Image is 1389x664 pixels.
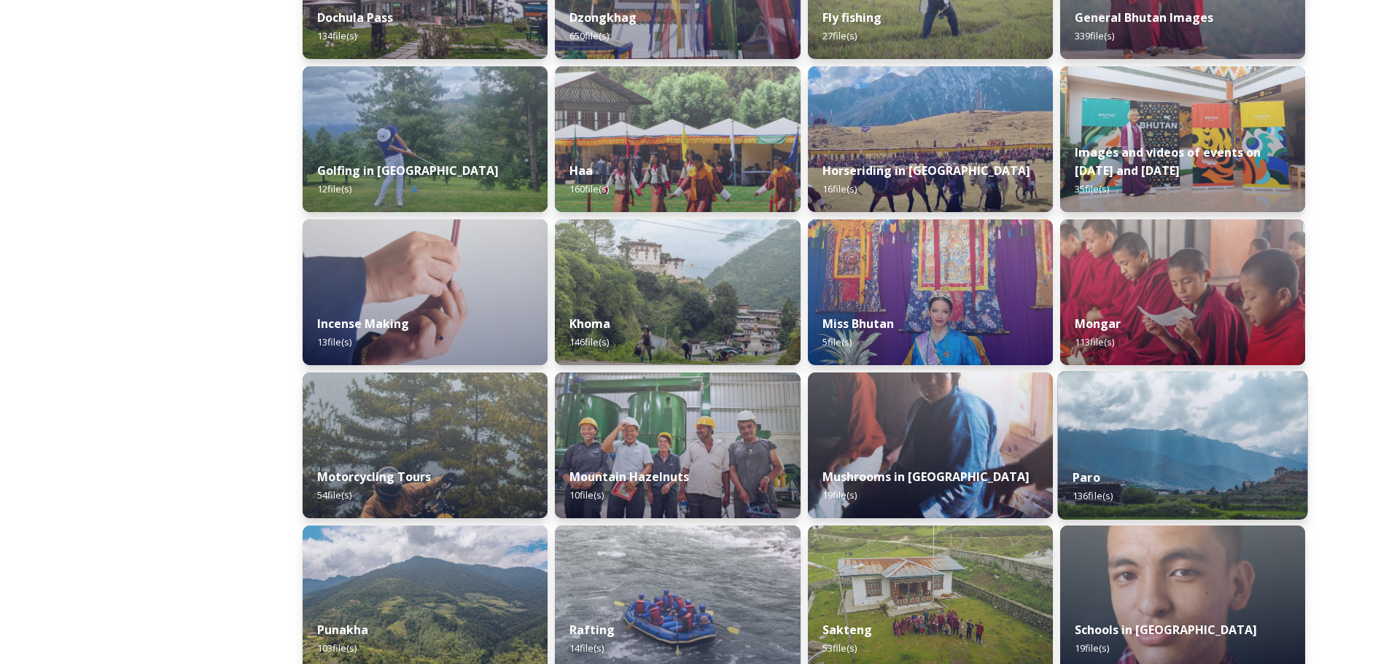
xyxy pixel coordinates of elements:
[303,219,548,365] img: _SCH5631.jpg
[1057,371,1307,520] img: Paro%2520050723%2520by%2520Amp%2520Sripimanwat-20.jpg
[1060,66,1305,212] img: A%2520guest%2520with%2520new%2520signage%2520at%2520the%2520airport.jpeg
[569,469,689,485] strong: Mountain Hazelnuts
[822,335,852,348] span: 5 file(s)
[569,163,593,179] strong: Haa
[1075,29,1114,42] span: 339 file(s)
[1073,489,1113,502] span: 136 file(s)
[317,182,351,195] span: 12 file(s)
[822,488,857,501] span: 19 file(s)
[569,335,609,348] span: 146 file(s)
[317,641,357,655] span: 103 file(s)
[822,163,1030,179] strong: Horseriding in [GEOGRAPHIC_DATA]
[1075,641,1109,655] span: 19 file(s)
[808,372,1053,518] img: _SCH7798.jpg
[317,488,351,501] span: 54 file(s)
[317,316,409,332] strong: Incense Making
[1075,622,1257,638] strong: Schools in [GEOGRAPHIC_DATA]
[317,469,431,485] strong: Motorcycling Tours
[1073,469,1100,485] strong: Paro
[555,219,800,365] img: Khoma%2520130723%2520by%2520Amp%2520Sripimanwat-7.jpg
[303,372,548,518] img: By%2520Leewang%2520Tobgay%252C%2520President%252C%2520The%2520Badgers%2520Motorcycle%2520Club%252...
[317,9,393,26] strong: Dochula Pass
[822,316,894,332] strong: Miss Bhutan
[569,641,604,655] span: 14 file(s)
[1075,335,1114,348] span: 113 file(s)
[808,66,1053,212] img: Horseriding%2520in%2520Bhutan2.JPG
[569,9,637,26] strong: Dzongkhag
[822,641,857,655] span: 53 file(s)
[1075,144,1261,179] strong: Images and videos of events on [DATE] and [DATE]
[822,622,872,638] strong: Sakteng
[555,66,800,212] img: Haa%2520Summer%2520Festival1.jpeg
[317,29,357,42] span: 134 file(s)
[303,66,548,212] img: IMG_0877.jpeg
[1075,182,1109,195] span: 35 file(s)
[1060,219,1305,365] img: Mongar%2520and%2520Dametshi%2520110723%2520by%2520Amp%2520Sripimanwat-9.jpg
[569,622,615,638] strong: Rafting
[317,335,351,348] span: 13 file(s)
[808,219,1053,365] img: Miss%2520Bhutan%2520Tashi%2520Choden%25205.jpg
[1075,9,1213,26] strong: General Bhutan Images
[317,163,499,179] strong: Golfing in [GEOGRAPHIC_DATA]
[317,622,368,638] strong: Punakha
[822,29,857,42] span: 27 file(s)
[1075,316,1121,332] strong: Mongar
[569,182,609,195] span: 160 file(s)
[569,316,610,332] strong: Khoma
[555,372,800,518] img: WattBryan-20170720-0740-P50.jpg
[822,9,882,26] strong: Fly fishing
[822,469,1030,485] strong: Mushrooms in [GEOGRAPHIC_DATA]
[569,488,604,501] span: 10 file(s)
[822,182,857,195] span: 16 file(s)
[569,29,609,42] span: 650 file(s)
